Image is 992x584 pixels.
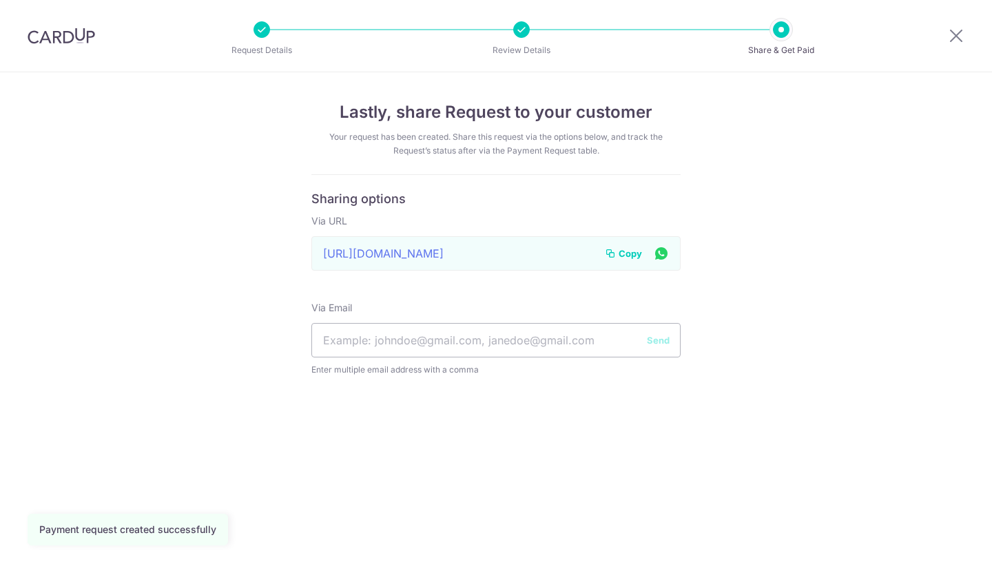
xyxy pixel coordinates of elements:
[605,247,642,260] button: Copy
[211,43,313,57] p: Request Details
[28,28,95,44] img: CardUp
[311,363,681,377] span: Enter multiple email address with a comma
[39,523,216,536] div: Payment request created successfully
[311,191,681,207] h6: Sharing options
[730,43,832,57] p: Share & Get Paid
[311,130,681,158] div: Your request has been created. Share this request via the options below, and track the Request’s ...
[471,43,572,57] p: Review Details
[311,214,347,228] label: Via URL
[311,301,352,315] label: Via Email
[647,333,670,347] button: Send
[311,100,681,125] h4: Lastly, share Request to your customer
[619,247,642,260] span: Copy
[311,323,681,357] input: Example: johndoe@gmail.com, janedoe@gmail.com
